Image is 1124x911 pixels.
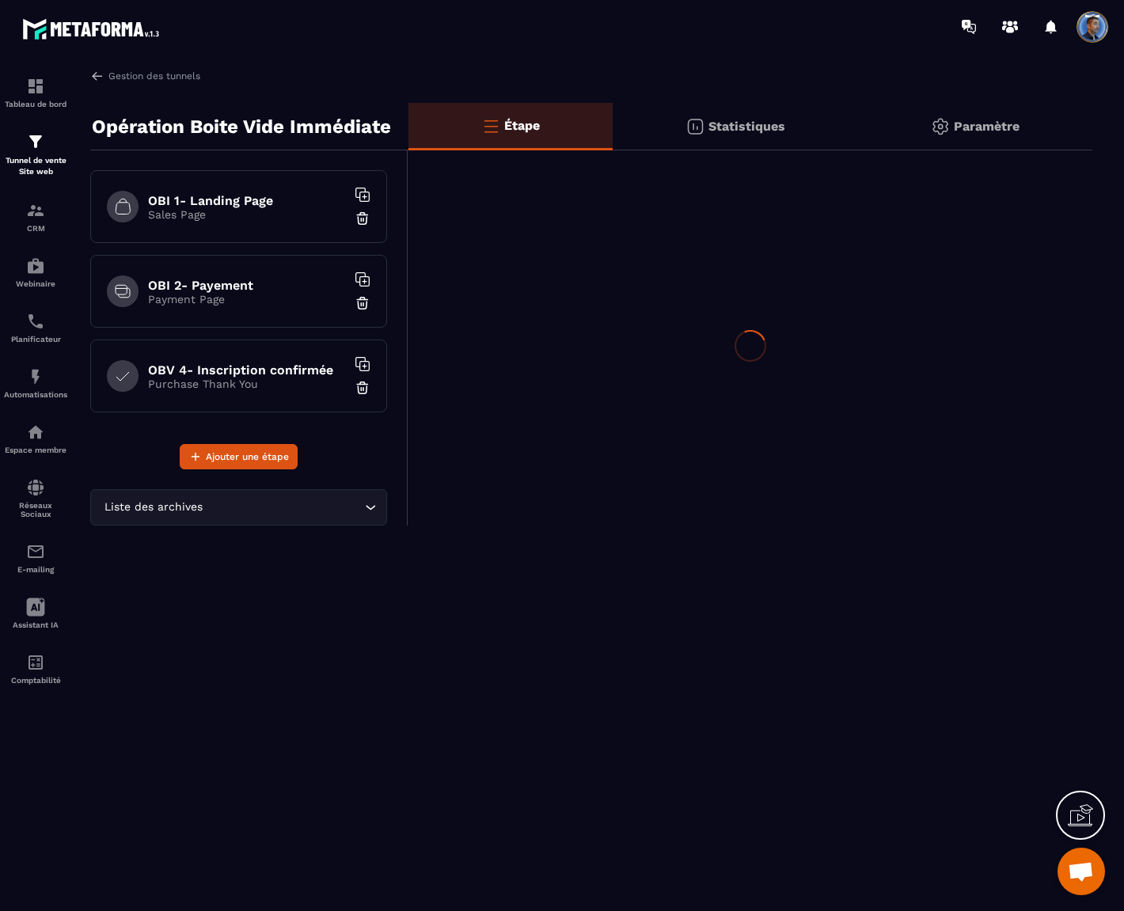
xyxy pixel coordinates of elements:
[4,390,67,399] p: Automatisations
[4,586,67,641] a: Assistant IA
[26,132,45,151] img: formation
[90,69,104,83] img: arrow
[148,378,346,390] p: Purchase Thank You
[4,245,67,300] a: automationsautomationsWebinaire
[148,193,346,208] h6: OBI 1- Landing Page
[4,446,67,454] p: Espace membre
[954,119,1020,134] p: Paramètre
[90,69,200,83] a: Gestion des tunnels
[4,65,67,120] a: formationformationTableau de bord
[931,117,950,136] img: setting-gr.5f69749f.svg
[206,499,361,516] input: Search for option
[26,367,45,386] img: automations
[4,155,67,177] p: Tunnel de vente Site web
[4,530,67,586] a: emailemailE-mailing
[148,208,346,221] p: Sales Page
[4,279,67,288] p: Webinaire
[4,224,67,233] p: CRM
[4,355,67,411] a: automationsautomationsAutomatisations
[101,499,206,516] span: Liste des archives
[22,14,165,44] img: logo
[148,363,346,378] h6: OBV 4- Inscription confirmée
[504,118,540,133] p: Étape
[355,295,370,311] img: trash
[4,100,67,108] p: Tableau de bord
[4,676,67,685] p: Comptabilité
[1058,848,1105,895] div: Ouvrir le chat
[26,256,45,275] img: automations
[26,478,45,497] img: social-network
[4,335,67,344] p: Planificateur
[26,77,45,96] img: formation
[481,116,500,135] img: bars-o.4a397970.svg
[206,449,289,465] span: Ajouter une étape
[90,489,387,526] div: Search for option
[26,201,45,220] img: formation
[355,380,370,396] img: trash
[708,119,785,134] p: Statistiques
[148,278,346,293] h6: OBI 2- Payement
[355,211,370,226] img: trash
[26,653,45,672] img: accountant
[4,120,67,189] a: formationformationTunnel de vente Site web
[4,565,67,574] p: E-mailing
[4,641,67,697] a: accountantaccountantComptabilité
[4,411,67,466] a: automationsautomationsEspace membre
[4,501,67,518] p: Réseaux Sociaux
[26,542,45,561] img: email
[4,300,67,355] a: schedulerschedulerPlanificateur
[4,466,67,530] a: social-networksocial-networkRéseaux Sociaux
[26,423,45,442] img: automations
[180,444,298,469] button: Ajouter une étape
[685,117,704,136] img: stats.20deebd0.svg
[4,189,67,245] a: formationformationCRM
[92,111,391,142] p: Opération Boite Vide Immédiate
[26,312,45,331] img: scheduler
[4,621,67,629] p: Assistant IA
[148,293,346,306] p: Payment Page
